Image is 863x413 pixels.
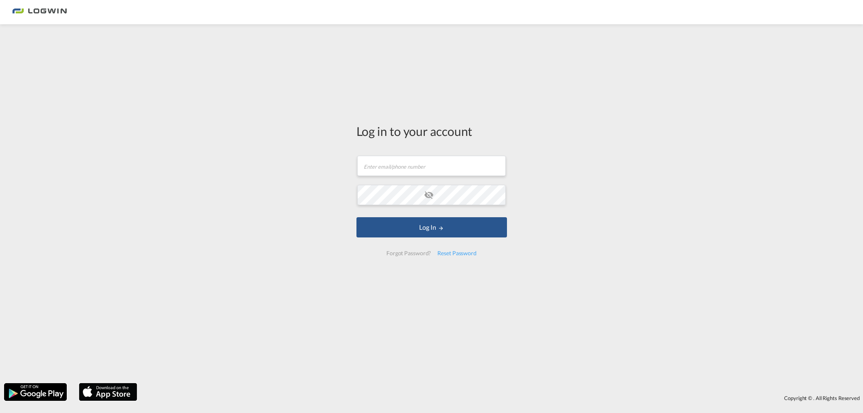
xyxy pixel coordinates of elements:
div: Log in to your account [356,123,507,140]
img: google.png [3,382,68,402]
button: LOGIN [356,217,507,237]
md-icon: icon-eye-off [424,190,434,200]
div: Forgot Password? [383,246,434,261]
img: 2761ae10d95411efa20a1f5e0282d2d7.png [12,3,67,21]
img: apple.png [78,382,138,402]
input: Enter email/phone number [357,156,506,176]
div: Copyright © . All Rights Reserved [141,391,863,405]
div: Reset Password [434,246,480,261]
